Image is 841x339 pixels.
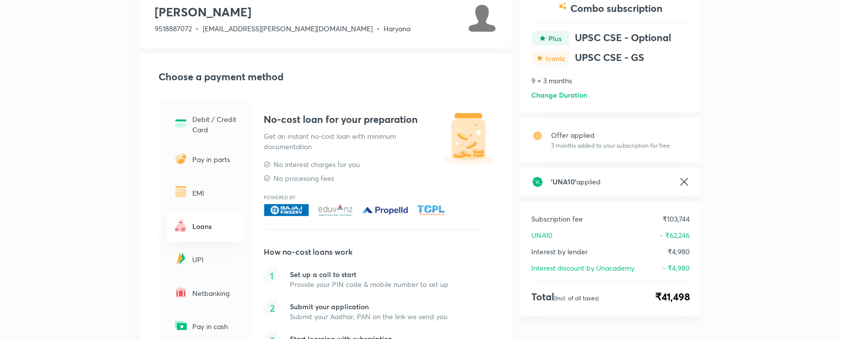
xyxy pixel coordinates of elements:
p: 9 + 3 months [532,75,690,86]
p: UPI [193,254,238,265]
p: No interest charges for you [274,160,360,169]
h4: No-cost loan for your preparation [264,112,484,127]
span: Haryana [384,24,411,33]
h5: How no-cost loans work [264,246,484,258]
img: - [173,251,189,267]
img: offer [532,130,544,142]
h4: Combo subscription [571,2,663,15]
p: UNA10 [532,230,553,240]
img: Bajaj Finserv [264,204,309,216]
img: Avatar [468,4,496,32]
img: - [173,218,189,233]
p: Submit your Aadhar, PAN on the link we send you [290,312,448,322]
h4: UPSC CSE - GS [575,51,690,67]
p: ₹103,744 [663,214,690,224]
p: ₹4,980 [668,246,690,257]
p: 3 months added to your subscription for free [552,141,671,150]
img: - [173,284,189,300]
h4: UPSC CSE - Optional [575,31,690,47]
span: • [377,24,380,33]
img: bullet-bg [261,263,281,287]
p: Provide your PIN code & mobile number to set up [290,280,449,289]
span: [EMAIL_ADDRESS][PERSON_NAME][DOMAIN_NAME] [203,24,373,33]
img: bullet-bg [261,295,281,319]
img: jar [442,112,496,167]
img: - [532,51,569,65]
span: • [196,24,199,33]
img: - [173,184,189,200]
img: Eduvanz [317,204,354,216]
h6: Change Duration [532,90,588,100]
h3: [PERSON_NAME] [155,4,411,20]
p: No processing fees [274,173,335,183]
h6: applied [552,176,671,187]
h2: Choose a payment method [159,69,496,84]
span: 9518887072 [155,24,192,33]
p: Get an instant no-cost loan with minimum documentation [264,131,438,152]
img: - [173,151,189,167]
p: Subscription fee [532,214,583,224]
p: Offer applied [552,130,671,140]
span: ₹41,498 [656,289,690,304]
img: - [532,31,569,46]
img: - [173,318,189,334]
p: Interest by lender [532,246,588,257]
p: Netbanking [193,288,238,298]
img: Propelled [362,204,408,216]
p: (Incl. of all taxes) [555,294,599,302]
h4: Total [532,289,599,304]
span: ' UNA10 ' [552,177,577,186]
p: - ₹62,246 [661,230,690,240]
p: Pay in cash [193,321,238,332]
p: Debit / Credit Card [193,114,238,135]
h6: Loans [193,221,238,231]
p: Powered by [264,195,484,200]
p: Pay in parts [193,154,238,165]
p: Set up a call to start [290,270,449,280]
img: - [173,115,189,131]
img: TCPL [416,204,445,216]
p: Interest discount by Unacademy [532,263,635,273]
p: Submit your application [290,302,448,312]
img: - [559,2,567,10]
p: EMI [193,188,238,198]
p: - ₹4,980 [663,263,690,273]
